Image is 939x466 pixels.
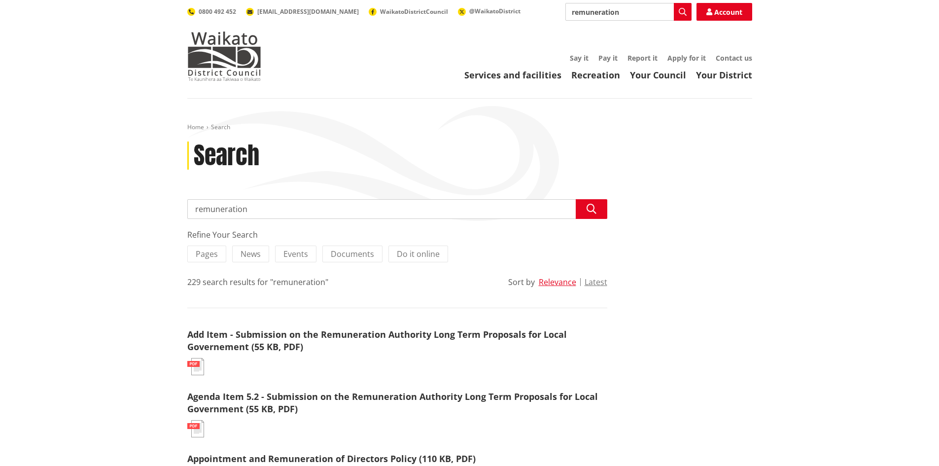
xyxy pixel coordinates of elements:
a: @WaikatoDistrict [458,7,521,15]
a: Say it [570,53,589,63]
div: 229 search results for "remuneration" [187,276,328,288]
button: Relevance [539,278,576,287]
nav: breadcrumb [187,123,752,132]
span: Documents [331,249,374,259]
div: Refine Your Search [187,229,607,241]
a: 0800 492 452 [187,7,236,16]
h1: Search [194,142,259,170]
a: Home [187,123,204,131]
a: Recreation [571,69,620,81]
img: Waikato District Council - Te Kaunihera aa Takiwaa o Waikato [187,32,261,81]
a: Add Item - Submission on the Remuneration Authority Long Term Proposals for Local Governement (55... [187,328,567,353]
span: 0800 492 452 [199,7,236,16]
a: Account [696,3,752,21]
a: Your Council [630,69,686,81]
a: WaikatoDistrictCouncil [369,7,448,16]
span: Do it online [397,249,440,259]
span: @WaikatoDistrict [469,7,521,15]
a: [EMAIL_ADDRESS][DOMAIN_NAME] [246,7,359,16]
span: Events [283,249,308,259]
a: Contact us [716,53,752,63]
span: Search [211,123,230,131]
span: News [241,249,261,259]
span: WaikatoDistrictCouncil [380,7,448,16]
img: document-pdf.svg [187,420,204,437]
a: Services and facilities [464,69,561,81]
a: Your District [696,69,752,81]
a: Appointment and Remuneration of Directors Policy (110 KB, PDF) [187,453,476,465]
span: Pages [196,249,218,259]
img: document-pdf.svg [187,358,204,375]
input: Search input [565,3,692,21]
a: Apply for it [667,53,706,63]
a: Pay it [598,53,618,63]
button: Latest [585,278,607,287]
a: Report it [627,53,658,63]
a: Agenda Item 5.2 - Submission on the Remuneration Authority Long Term Proposals for Local Governme... [187,391,598,415]
input: Search input [187,199,607,219]
div: Sort by [508,276,535,288]
span: [EMAIL_ADDRESS][DOMAIN_NAME] [257,7,359,16]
